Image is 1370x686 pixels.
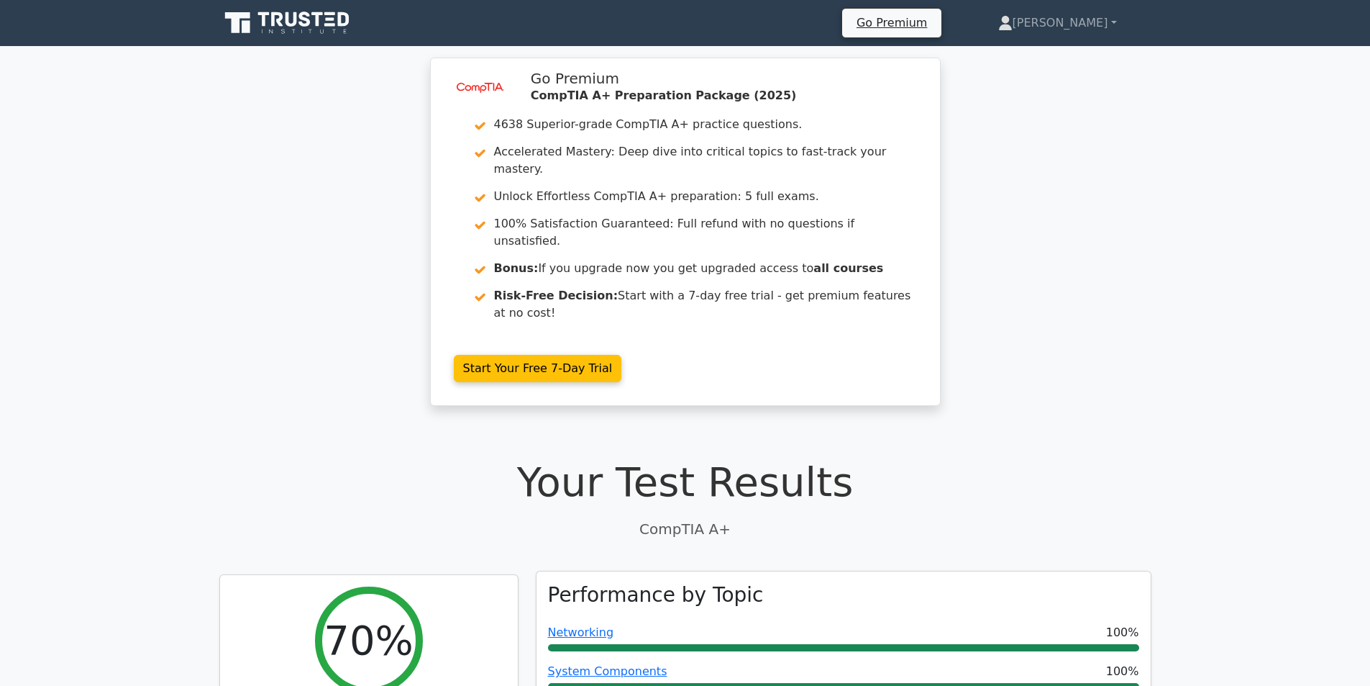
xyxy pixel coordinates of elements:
h1: Your Test Results [219,458,1151,506]
span: 100% [1106,663,1139,680]
a: System Components [548,664,667,678]
a: [PERSON_NAME] [964,9,1151,37]
a: Start Your Free 7-Day Trial [454,355,622,382]
a: Networking [548,626,614,639]
p: CompTIA A+ [219,518,1151,540]
h3: Performance by Topic [548,583,764,608]
h2: 70% [324,616,413,664]
span: 100% [1106,624,1139,641]
a: Go Premium [848,13,936,32]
